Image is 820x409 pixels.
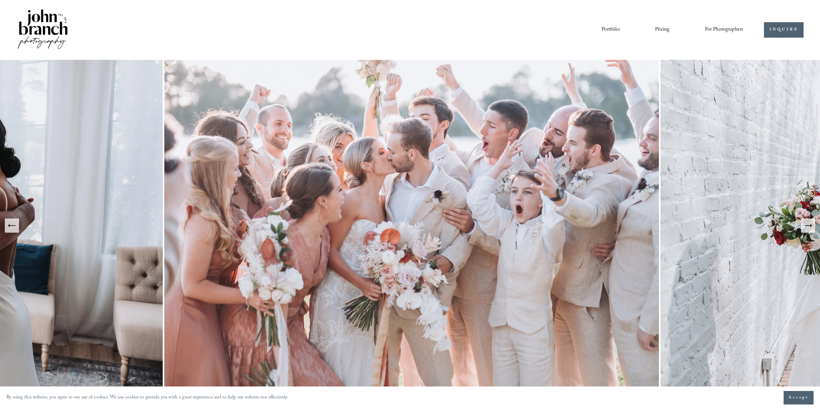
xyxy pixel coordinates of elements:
[655,24,670,35] a: Pricing
[602,24,620,35] a: Portfolio
[5,218,19,233] button: Previous Slide
[16,8,69,51] img: John Branch IV Photography
[163,60,661,391] img: A wedding party celebrating outdoors, featuring a bride and groom kissing amidst cheering bridesm...
[705,24,744,35] a: folder dropdown
[764,22,804,38] a: INQUIRE
[788,395,809,401] span: Accept
[801,218,815,233] button: Next Slide
[705,25,744,35] span: For Photographers
[784,391,814,404] button: Accept
[6,393,288,403] p: By using this website, you agree to our use of cookies. We use cookies to provide you with a grea...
